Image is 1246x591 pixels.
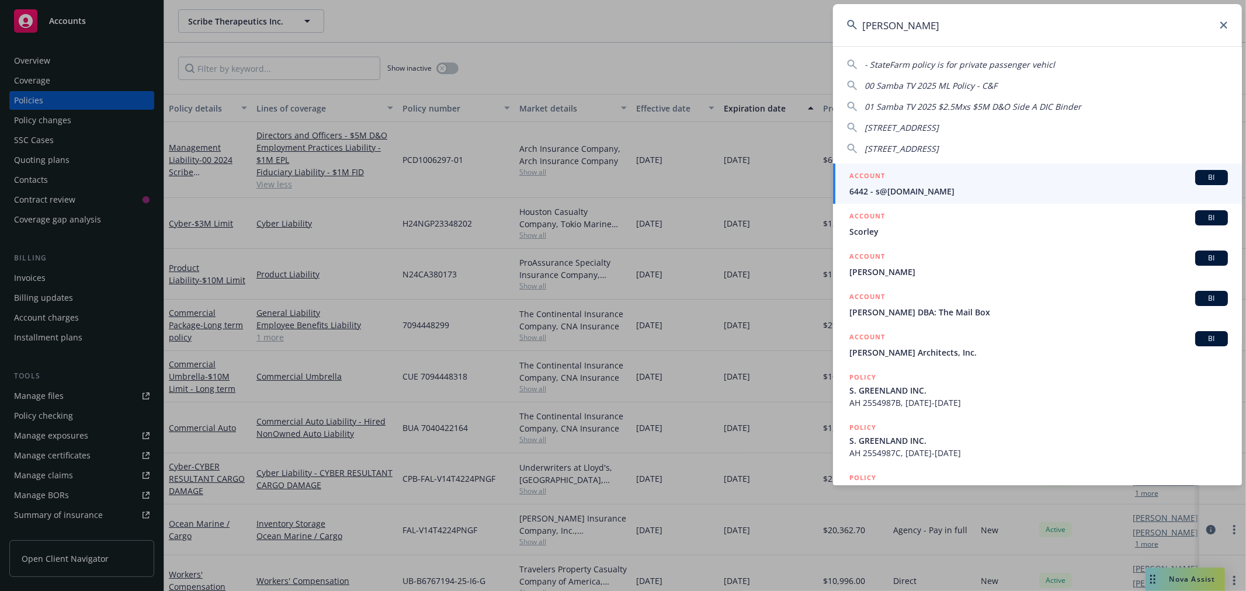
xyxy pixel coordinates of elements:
h5: ACCOUNT [849,210,885,224]
h5: ACCOUNT [849,291,885,305]
a: ACCOUNTBIScorley [833,204,1242,244]
h5: POLICY [849,371,876,383]
span: [PERSON_NAME] DBA: The Mail Box [849,306,1228,318]
input: Search... [833,4,1242,46]
h5: ACCOUNT [849,331,885,345]
span: BI [1200,293,1223,304]
span: - StateFarm policy is for private passenger vehicl [865,59,1055,70]
a: ACCOUNTBI6442 - s@[DOMAIN_NAME] [833,164,1242,204]
a: ACCOUNTBI[PERSON_NAME] [833,244,1242,284]
span: 01 Samba TV 2025 $2.5Mxs $5M D&O Side A DIC Binder [865,101,1081,112]
a: POLICYS. GREENLAND INC.AH 2554987C, [DATE]-[DATE] [833,415,1242,465]
a: ACCOUNTBI[PERSON_NAME] Architects, Inc. [833,325,1242,365]
a: POLICYN34908 [833,465,1242,516]
h5: ACCOUNT [849,170,885,184]
span: BI [1200,172,1223,183]
span: AH 2554987C, [DATE]-[DATE] [849,447,1228,459]
span: S. GREENLAND INC. [849,384,1228,397]
span: [STREET_ADDRESS] [865,143,939,154]
span: S. GREENLAND INC. [849,434,1228,447]
h5: POLICY [849,422,876,433]
span: Scorley [849,225,1228,238]
h5: ACCOUNT [849,251,885,265]
a: POLICYS. GREENLAND INC.AH 2554987B, [DATE]-[DATE] [833,365,1242,415]
span: N34908 [849,485,1228,497]
span: AH 2554987B, [DATE]-[DATE] [849,397,1228,409]
span: BI [1200,253,1223,263]
span: [STREET_ADDRESS] [865,122,939,133]
span: 00 Samba TV 2025 ML Policy - C&F [865,80,997,91]
span: BI [1200,213,1223,223]
span: 6442 - s@[DOMAIN_NAME] [849,185,1228,197]
a: ACCOUNTBI[PERSON_NAME] DBA: The Mail Box [833,284,1242,325]
span: [PERSON_NAME] Architects, Inc. [849,346,1228,359]
h5: POLICY [849,472,876,484]
span: BI [1200,333,1223,344]
span: [PERSON_NAME] [849,266,1228,278]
